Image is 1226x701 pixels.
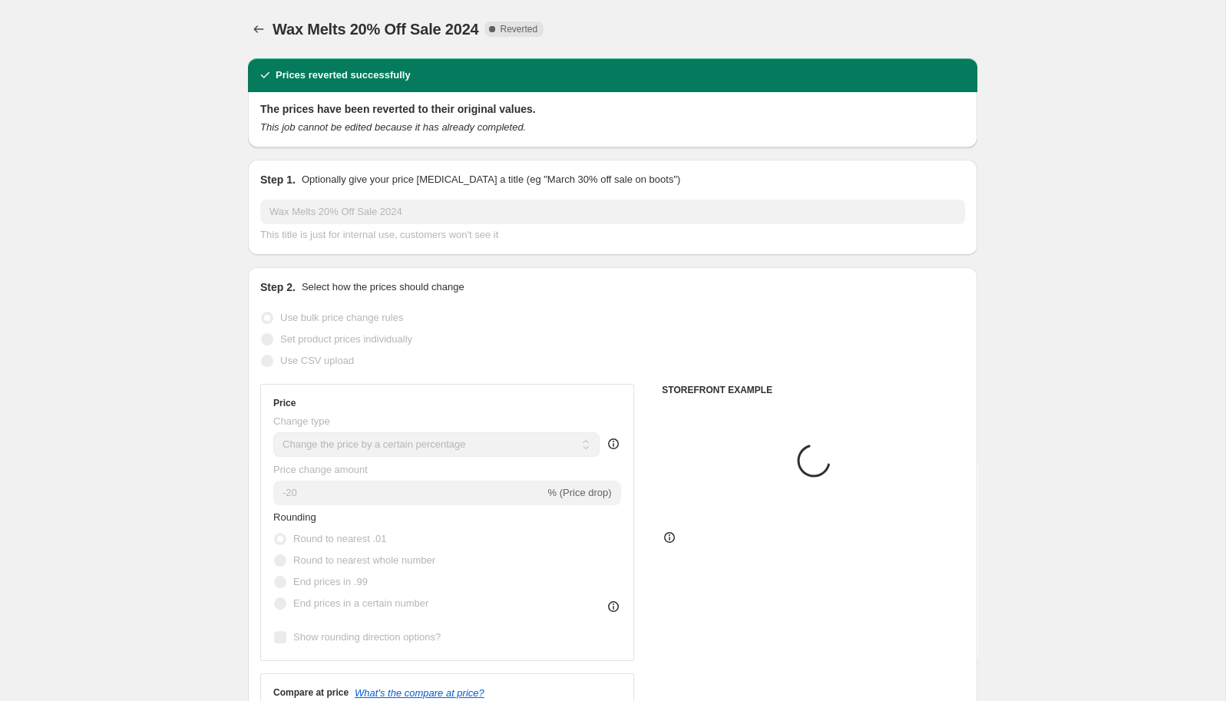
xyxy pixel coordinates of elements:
i: This job cannot be edited because it has already completed. [260,121,526,133]
h2: Prices reverted successfully [276,68,411,83]
span: Round to nearest whole number [293,554,435,566]
button: Price change jobs [248,18,269,40]
span: Price change amount [273,464,368,475]
span: Change type [273,415,330,427]
span: Reverted [500,23,537,35]
p: Select how the prices should change [302,279,464,295]
span: Use CSV upload [280,355,354,366]
span: Rounding [273,511,316,523]
input: -15 [273,481,544,505]
p: Optionally give your price [MEDICAL_DATA] a title (eg "March 30% off sale on boots") [302,172,680,187]
span: Wax Melts 20% Off Sale 2024 [273,21,478,38]
h3: Compare at price [273,686,349,699]
span: Round to nearest .01 [293,533,386,544]
h3: Price [273,397,296,409]
span: Set product prices individually [280,333,412,345]
h2: Step 1. [260,172,296,187]
span: End prices in .99 [293,576,368,587]
span: End prices in a certain number [293,597,428,609]
div: help [606,436,621,451]
span: Use bulk price change rules [280,312,403,323]
span: % (Price drop) [547,487,611,498]
h2: Step 2. [260,279,296,295]
span: Show rounding direction options? [293,631,441,643]
h6: STOREFRONT EXAMPLE [662,384,965,396]
button: What's the compare at price? [355,687,484,699]
span: This title is just for internal use, customers won't see it [260,229,498,240]
input: 30% off holiday sale [260,200,965,224]
h2: The prices have been reverted to their original values. [260,101,965,117]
